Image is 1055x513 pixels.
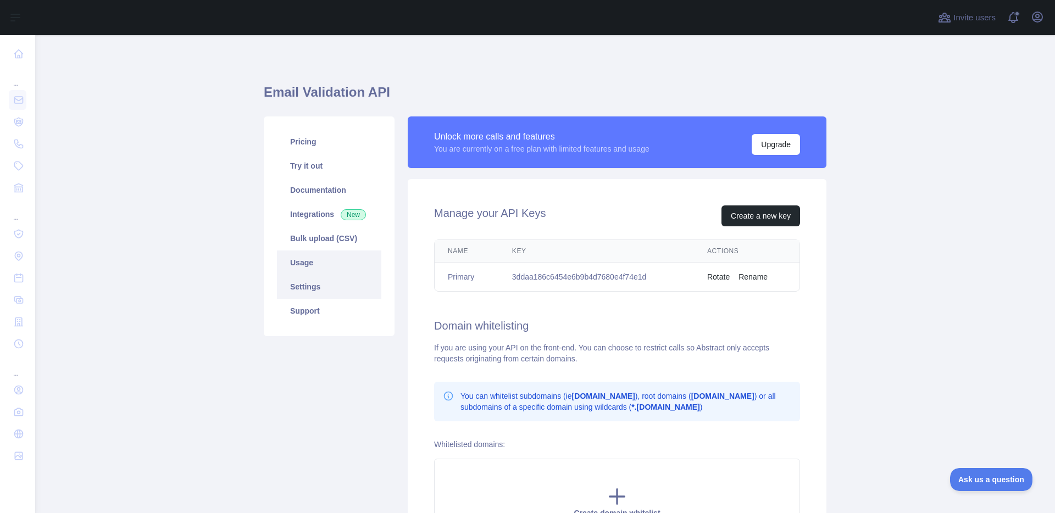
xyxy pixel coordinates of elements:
b: [DOMAIN_NAME] [572,392,635,400]
div: If you are using your API on the front-end. You can choose to restrict calls so Abstract only acc... [434,342,800,364]
a: Pricing [277,130,381,154]
label: Whitelisted domains: [434,440,505,449]
h2: Domain whitelisting [434,318,800,333]
span: Invite users [953,12,996,24]
a: Documentation [277,178,381,202]
div: Unlock more calls and features [434,130,649,143]
td: Primary [435,263,499,292]
button: Invite users [936,9,998,26]
a: Settings [277,275,381,299]
h2: Manage your API Keys [434,205,546,226]
th: Key [499,240,694,263]
a: Support [277,299,381,323]
p: You can whitelist subdomains (ie ), root domains ( ) or all subdomains of a specific domain using... [460,391,791,412]
th: Actions [694,240,799,263]
th: Name [435,240,499,263]
a: Bulk upload (CSV) [277,226,381,250]
span: New [341,209,366,220]
div: ... [9,66,26,88]
div: ... [9,356,26,378]
div: ... [9,200,26,222]
button: Rotate [707,271,730,282]
button: Create a new key [721,205,800,226]
a: Try it out [277,154,381,178]
a: Usage [277,250,381,275]
button: Upgrade [752,134,800,155]
b: [DOMAIN_NAME] [691,392,754,400]
td: 3ddaa186c6454e6b9b4d7680e4f74e1d [499,263,694,292]
div: You are currently on a free plan with limited features and usage [434,143,649,154]
b: *.[DOMAIN_NAME] [631,403,699,411]
a: Integrations New [277,202,381,226]
iframe: Toggle Customer Support [950,468,1033,491]
button: Rename [738,271,768,282]
h1: Email Validation API [264,83,826,110]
